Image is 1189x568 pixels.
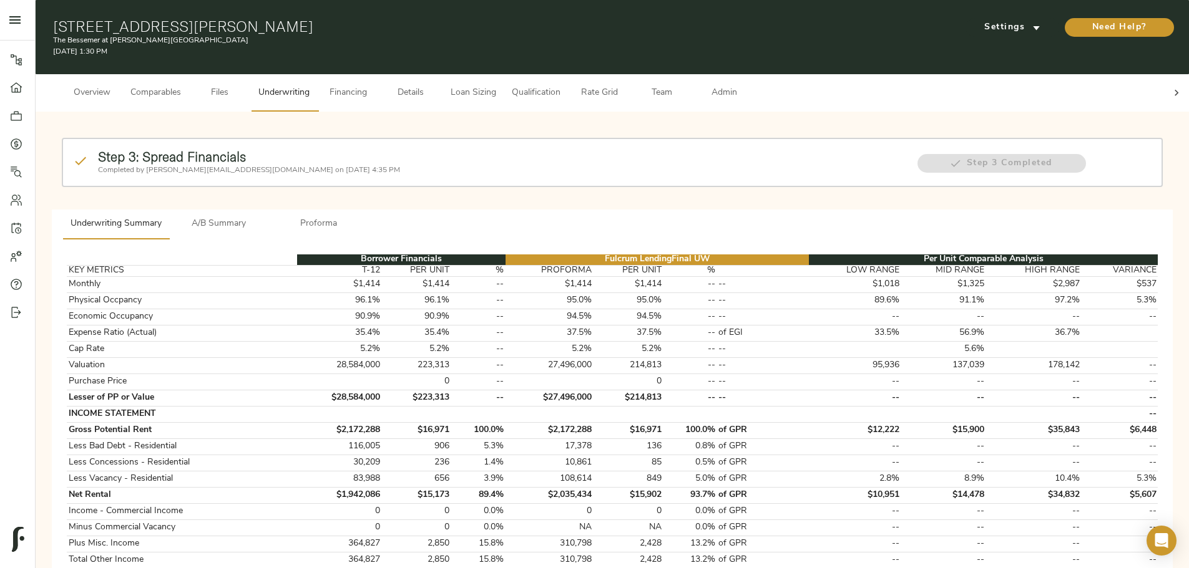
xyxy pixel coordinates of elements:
[506,536,594,552] td: 310,798
[717,325,809,341] td: of EGI
[506,455,594,471] td: 10,861
[67,438,297,455] td: Less Bad Debt - Residential
[506,471,594,487] td: 108,614
[717,503,809,519] td: of GPR
[382,357,451,373] td: 223,313
[594,455,663,471] td: 85
[901,503,986,519] td: --
[451,438,506,455] td: 5.3%
[1081,406,1158,422] td: --
[382,325,451,341] td: 35.4%
[1065,18,1174,37] button: Need Help?
[986,455,1081,471] td: --
[67,357,297,373] td: Valuation
[297,471,382,487] td: 83,988
[663,292,717,309] td: --
[986,373,1081,390] td: --
[382,341,451,357] td: 5.2%
[451,471,506,487] td: 3.9%
[506,503,594,519] td: 0
[451,341,506,357] td: --
[67,487,297,503] td: Net Rental
[663,438,717,455] td: 0.8%
[809,309,901,325] td: --
[717,519,809,536] td: of GPR
[575,85,623,101] span: Rate Grid
[276,216,361,232] span: Proforma
[986,487,1081,503] td: $34,832
[717,373,809,390] td: --
[382,503,451,519] td: 0
[67,519,297,536] td: Minus Commercial Vacancy
[717,438,809,455] td: of GPR
[451,325,506,341] td: --
[1081,487,1158,503] td: $5,607
[297,390,382,406] td: $28,584,000
[297,357,382,373] td: 28,584,000
[717,471,809,487] td: of GPR
[663,422,717,438] td: 100.0%
[382,390,451,406] td: $223,313
[67,422,297,438] td: Gross Potential Rent
[382,373,451,390] td: 0
[594,487,663,503] td: $15,902
[1081,503,1158,519] td: --
[1077,20,1162,36] span: Need Help?
[506,265,594,276] th: PROFORMA
[809,487,901,503] td: $10,951
[451,309,506,325] td: --
[1081,309,1158,325] td: --
[901,422,986,438] td: $15,900
[594,519,663,536] td: NA
[809,373,901,390] td: --
[809,422,901,438] td: $12,222
[382,422,451,438] td: $16,971
[901,276,986,292] td: $1,325
[67,373,297,390] td: Purchase Price
[67,552,297,568] td: Total Other Income
[594,341,663,357] td: 5.2%
[325,85,372,101] span: Financing
[451,357,506,373] td: --
[512,85,560,101] span: Qualification
[506,292,594,309] td: 95.0%
[506,552,594,568] td: 310,798
[966,18,1059,37] button: Settings
[297,455,382,471] td: 30,209
[1147,526,1177,556] div: Open Intercom Messenger
[986,422,1081,438] td: $35,843
[297,438,382,455] td: 116,005
[451,390,506,406] td: --
[663,265,717,276] th: %
[809,254,1158,266] th: Per Unit Comparable Analysis
[1081,390,1158,406] td: --
[663,373,717,390] td: --
[986,471,1081,487] td: 10.4%
[717,341,809,357] td: --
[594,390,663,406] td: $214,813
[382,265,451,276] th: PER UNIT
[67,390,297,406] td: Lesser of PP or Value
[663,519,717,536] td: 0.0%
[451,487,506,503] td: 89.4%
[901,390,986,406] td: --
[297,519,382,536] td: 0
[594,536,663,552] td: 2,428
[382,552,451,568] td: 2,850
[717,487,809,503] td: of GPR
[382,471,451,487] td: 656
[717,536,809,552] td: of GPR
[663,503,717,519] td: 0.0%
[901,438,986,455] td: --
[594,503,663,519] td: 0
[901,455,986,471] td: --
[809,552,901,568] td: --
[809,438,901,455] td: --
[382,438,451,455] td: 906
[1081,552,1158,568] td: --
[130,85,181,101] span: Comparables
[451,455,506,471] td: 1.4%
[663,309,717,325] td: --
[53,46,799,57] p: [DATE] 1:30 PM
[387,85,434,101] span: Details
